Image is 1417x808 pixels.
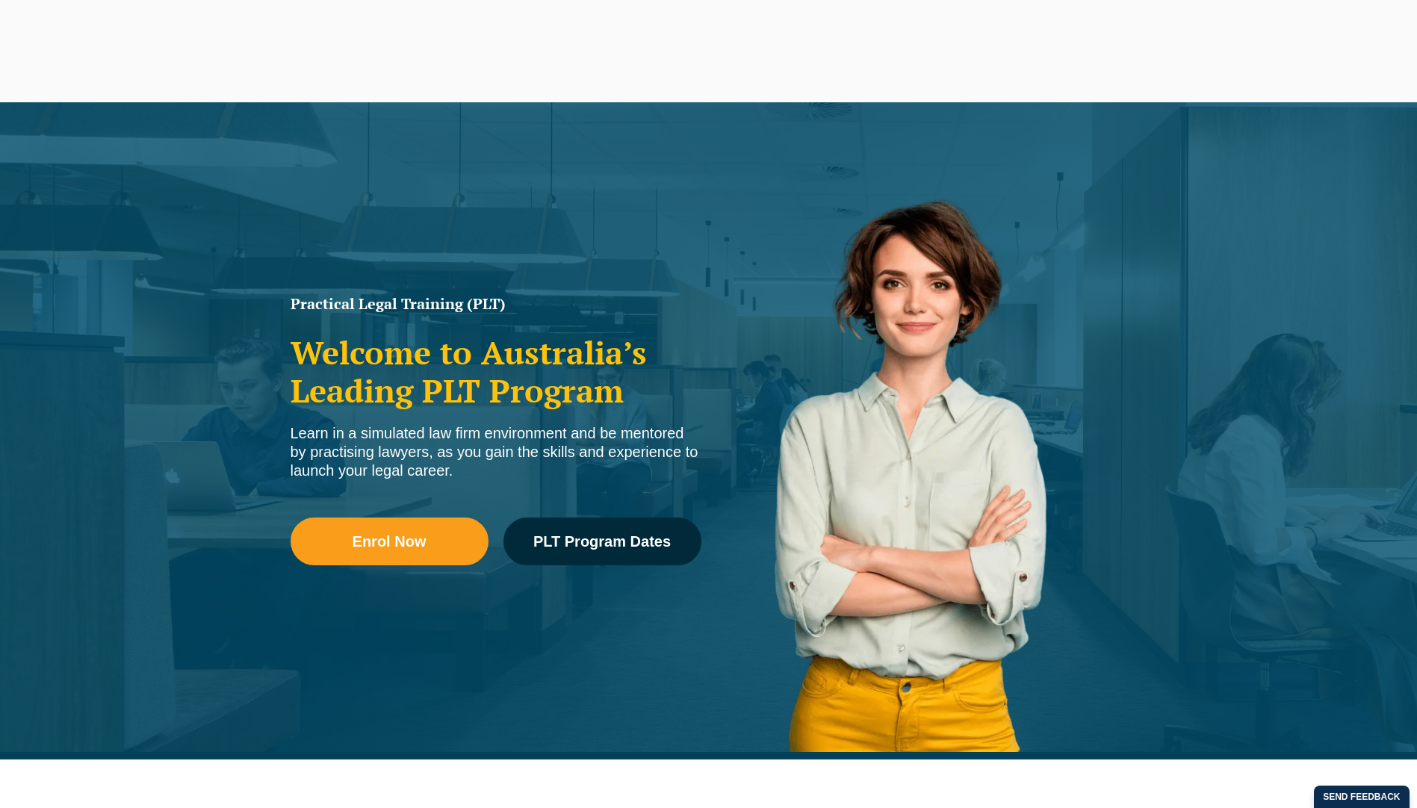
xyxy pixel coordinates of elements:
div: Learn in a simulated law firm environment and be mentored by practising lawyers, as you gain the ... [291,424,701,480]
a: Enrol Now [291,518,489,565]
h2: Welcome to Australia’s Leading PLT Program [291,334,701,409]
h1: Practical Legal Training (PLT) [291,296,701,311]
a: PLT Program Dates [503,518,701,565]
span: PLT Program Dates [533,534,671,549]
span: Enrol Now [353,534,427,549]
